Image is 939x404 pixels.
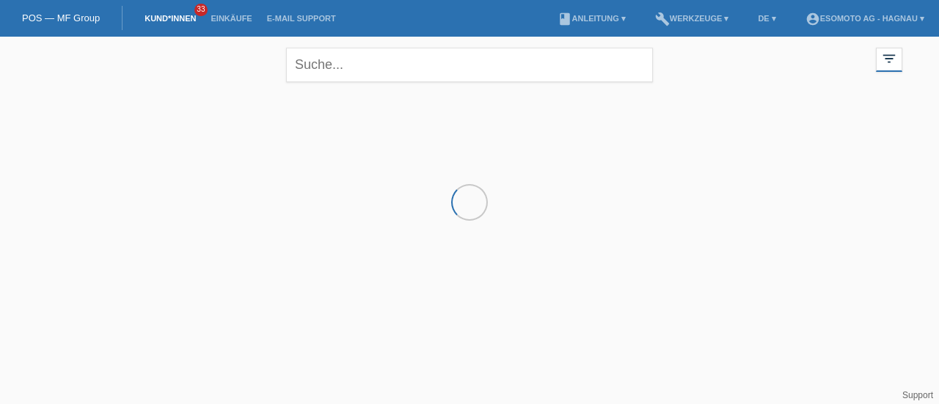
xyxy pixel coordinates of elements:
a: Einkäufe [203,14,259,23]
input: Suche... [286,48,653,82]
i: book [558,12,572,26]
a: Support [902,390,933,400]
span: 33 [194,4,208,16]
i: account_circle [805,12,820,26]
a: POS — MF Group [22,12,100,23]
a: buildWerkzeuge ▾ [648,14,737,23]
i: filter_list [881,51,897,67]
a: DE ▾ [750,14,783,23]
a: E-Mail Support [260,14,343,23]
a: account_circleEsomoto AG - Hagnau ▾ [798,14,932,23]
a: Kund*innen [137,14,203,23]
i: build [655,12,670,26]
a: bookAnleitung ▾ [550,14,633,23]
